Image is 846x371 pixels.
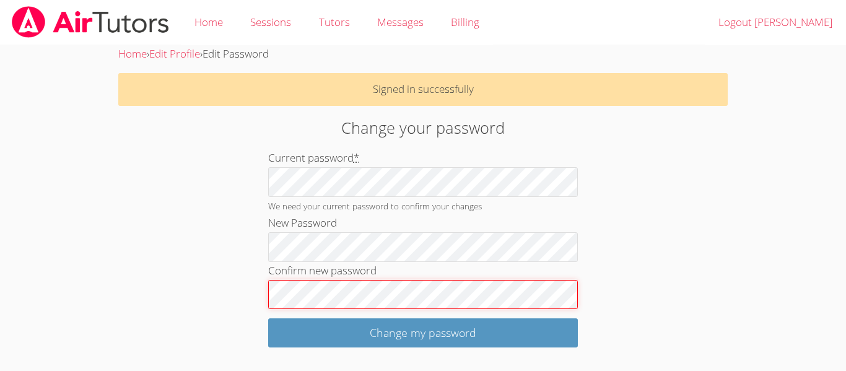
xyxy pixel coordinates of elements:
[268,263,377,277] label: Confirm new password
[377,15,424,29] span: Messages
[268,200,482,212] small: We need your current password to confirm your changes
[118,46,147,61] a: Home
[149,46,200,61] a: Edit Profile
[268,151,359,165] label: Current password
[268,318,578,347] input: Change my password
[194,116,652,139] h2: Change your password
[268,216,337,230] label: New Password
[11,6,170,38] img: airtutors_banner-c4298cdbf04f3fff15de1276eac7730deb9818008684d7c2e4769d2f7ddbe033.png
[118,45,728,63] div: › ›
[203,46,269,61] span: Edit Password
[354,151,359,165] abbr: required
[118,73,728,106] p: Signed in successfully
